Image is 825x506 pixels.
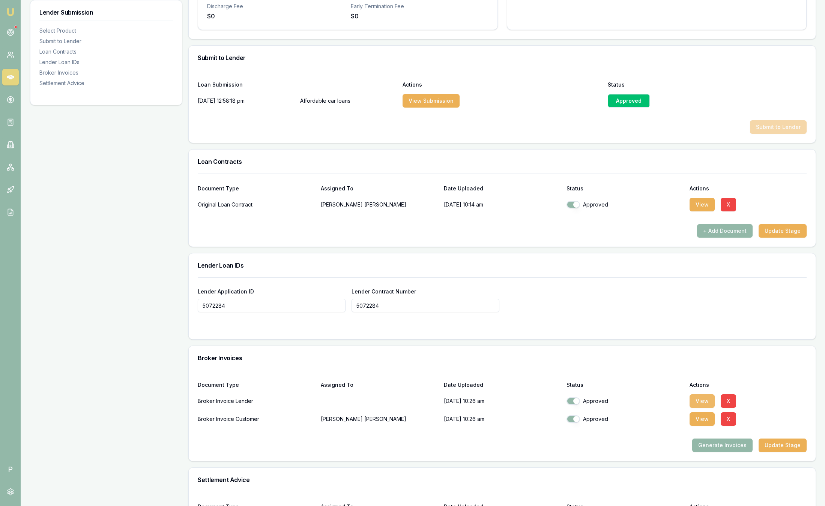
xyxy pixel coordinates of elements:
[39,9,173,15] h3: Lender Submission
[692,439,753,452] button: Generate Invoices
[351,3,488,10] div: Early Termination Fee
[567,201,684,208] div: Approved
[567,415,684,423] div: Approved
[444,197,561,212] p: [DATE] 10:14 am
[721,412,736,426] button: X
[690,186,807,191] div: Actions
[39,48,173,55] div: Loan Contracts
[403,82,601,87] div: Actions
[198,93,294,108] div: [DATE] 12:58:18 pm
[198,55,807,61] h3: Submit to Lender
[352,288,416,295] label: Lender Contract Number
[321,382,438,388] div: Assigned To
[39,58,173,66] div: Lender Loan IDs
[608,94,650,108] div: Approved
[207,3,345,10] div: Discharge Fee
[721,394,736,408] button: X
[39,79,173,87] div: Settlement Advice
[198,477,807,483] h3: Settlement Advice
[608,82,807,87] div: Status
[567,382,684,388] div: Status
[690,412,715,426] button: View
[39,69,173,76] div: Broker Invoices
[198,355,807,361] h3: Broker Invoices
[198,394,315,409] div: Broker Invoice Lender
[198,197,315,212] div: Original Loan Contract
[444,186,561,191] div: Date Uploaded
[721,198,736,211] button: X
[697,224,753,238] button: + Add Document
[198,82,397,87] div: Loan Submission
[198,412,315,427] div: Broker Invoice Customer
[39,27,173,34] div: Select Product
[690,394,715,408] button: View
[759,224,807,238] button: Update Stage
[321,412,438,427] p: [PERSON_NAME] [PERSON_NAME]
[759,439,807,452] button: Update Stage
[198,186,315,191] div: Document Type
[403,94,460,108] button: View Submission
[207,12,345,21] div: $0
[567,186,684,191] div: Status
[198,159,807,165] h3: Loan Contracts
[321,186,438,191] div: Assigned To
[351,12,488,21] div: $0
[690,382,807,388] div: Actions
[567,397,684,405] div: Approved
[300,93,397,108] p: Affordable car loans
[2,461,19,478] span: P
[198,382,315,388] div: Document Type
[198,288,254,295] label: Lender Application ID
[39,37,173,45] div: Submit to Lender
[444,382,561,388] div: Date Uploaded
[690,198,715,211] button: View
[198,262,807,268] h3: Lender Loan IDs
[444,412,561,427] p: [DATE] 10:26 am
[444,394,561,409] p: [DATE] 10:26 am
[6,7,15,16] img: emu-icon-u.png
[321,197,438,212] p: [PERSON_NAME] [PERSON_NAME]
